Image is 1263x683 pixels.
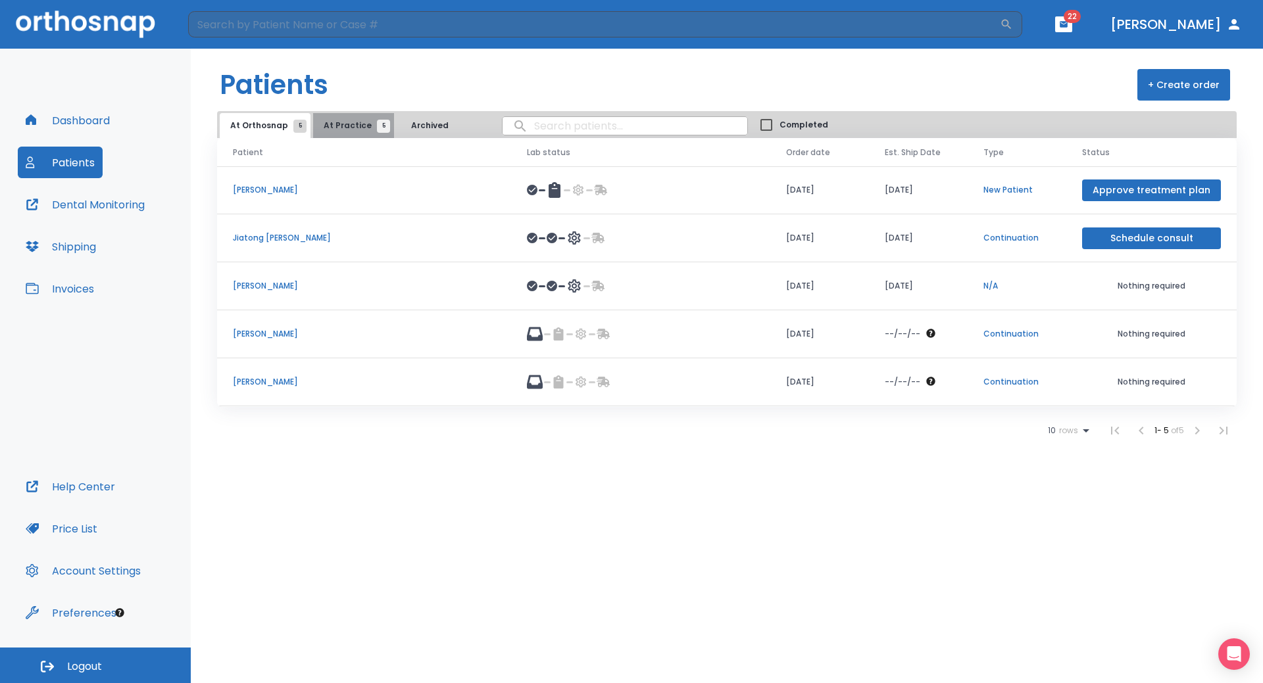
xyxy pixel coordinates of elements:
[1056,426,1078,435] span: rows
[1082,280,1221,292] p: Nothing required
[1082,147,1110,158] span: Status
[220,113,465,138] div: tabs
[18,555,149,586] button: Account Settings
[18,147,103,178] button: Patients
[770,214,869,262] td: [DATE]
[230,120,300,131] span: At Orthosnap
[18,189,153,220] button: Dental Monitoring
[885,328,952,340] div: The date will be available after approving treatment plan
[983,232,1051,244] p: Continuation
[397,113,462,138] button: Archived
[983,147,1004,158] span: Type
[983,280,1051,292] p: N/A
[114,607,126,619] div: Tooltip anchor
[18,471,123,502] button: Help Center
[869,166,968,214] td: [DATE]
[1154,425,1171,436] span: 1 - 5
[869,262,968,310] td: [DATE]
[770,262,869,310] td: [DATE]
[503,113,747,139] input: search
[1171,425,1184,436] span: of 5
[1082,376,1221,388] p: Nothing required
[885,328,920,340] p: --/--/--
[1048,426,1056,435] span: 10
[770,310,869,358] td: [DATE]
[18,597,124,628] button: Preferences
[220,65,328,105] h1: Patients
[1082,179,1221,201] button: Approve treatment plan
[885,376,952,388] div: The date will be available after approving treatment plan
[885,376,920,388] p: --/--/--
[527,147,570,158] span: Lab status
[1137,69,1230,101] button: + Create order
[869,214,968,262] td: [DATE]
[885,147,941,158] span: Est. Ship Date
[293,120,307,133] span: 5
[1082,328,1221,340] p: Nothing required
[786,147,830,158] span: Order date
[1082,227,1221,249] button: Schedule consult
[233,184,495,196] p: [PERSON_NAME]
[983,184,1051,196] p: New Patient
[770,358,869,406] td: [DATE]
[233,328,495,340] p: [PERSON_NAME]
[1105,12,1247,36] button: [PERSON_NAME]
[18,513,105,544] button: Price List
[188,11,1000,37] input: Search by Patient Name or Case #
[983,328,1051,340] p: Continuation
[770,166,869,214] td: [DATE]
[1064,10,1081,23] span: 22
[983,376,1051,388] p: Continuation
[233,147,263,158] span: Patient
[780,119,828,131] span: Completed
[67,659,102,674] span: Logout
[324,120,384,131] span: At Practice
[233,232,495,244] p: Jiatong [PERSON_NAME]
[16,11,155,37] img: Orthosnap
[377,120,390,133] span: 5
[18,105,118,136] button: Dashboard
[1218,638,1250,670] div: Open Intercom Messenger
[18,231,104,262] button: Shipping
[233,280,495,292] p: [PERSON_NAME]
[18,273,102,304] button: Invoices
[233,376,495,388] p: [PERSON_NAME]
